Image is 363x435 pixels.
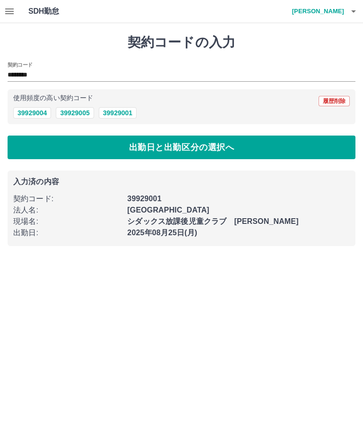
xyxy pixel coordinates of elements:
button: 39929004 [13,107,51,119]
b: [GEOGRAPHIC_DATA] [127,206,209,214]
h1: 契約コードの入力 [8,34,355,51]
p: 契約コード : [13,193,121,205]
button: 39929001 [99,107,137,119]
b: 2025年08月25日(月) [127,229,197,237]
button: 39929005 [56,107,94,119]
b: シダックス放課後児童クラブ [PERSON_NAME] [127,217,298,225]
p: 現場名 : [13,216,121,227]
b: 39929001 [127,195,161,203]
h2: 契約コード [8,61,33,68]
button: 履歴削除 [319,96,350,106]
p: 法人名 : [13,205,121,216]
p: 出勤日 : [13,227,121,239]
p: 入力済の内容 [13,178,350,186]
p: 使用頻度の高い契約コード [13,95,93,102]
button: 出勤日と出勤区分の選択へ [8,136,355,159]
